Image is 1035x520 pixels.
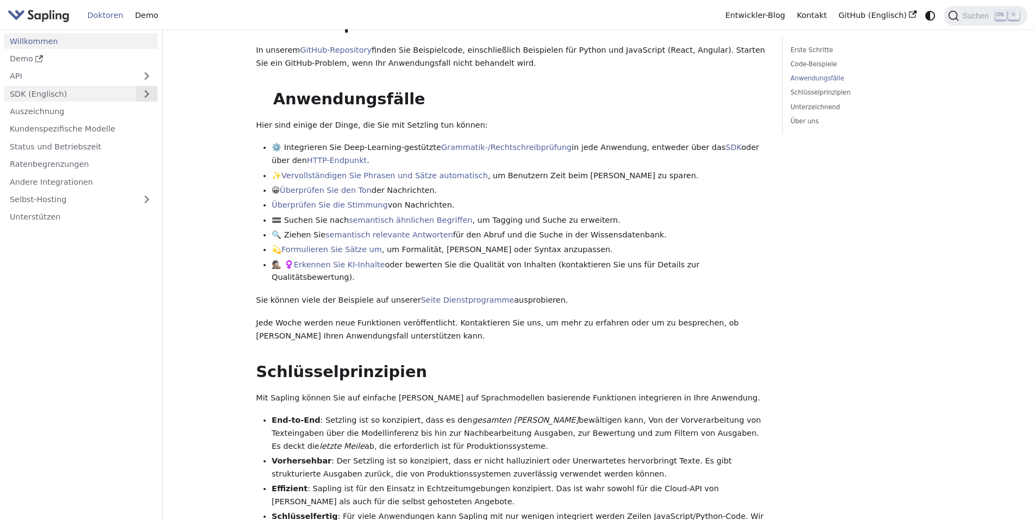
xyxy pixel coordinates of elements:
font: Demo [10,54,33,64]
a: Seite Dienstprogramme [421,296,515,304]
a: GitHub (Englisch) [833,7,923,24]
li: ⚙️ Integrieren Sie Deep-Learning-gestützte in jede Anwendung, entweder über das oder über den . [272,141,767,167]
a: SDK [726,143,742,152]
em: letzte Meile [319,442,365,450]
li: : Setzling ist so konzipiert, dass es den bewältigen kann, Von der Vorverarbeitung von Texteingab... [272,414,767,453]
a: semantisch relevante Antworten [325,230,453,239]
button: Suche (Strg+K) [944,6,1027,26]
p: Hier sind einige der Dinge, die Sie mit Setzling tun können: [256,119,767,132]
a: Grammatik-/Rechtschreibprüfung [441,143,572,152]
a: Überprüfen Sie den Ton [280,186,372,195]
a: Doktoren [81,7,129,24]
button: Erweitern Sie die Kategorie "API" in der Seitenleiste [136,68,158,84]
a: Kontakt [791,7,833,24]
a: Demo [129,7,164,24]
a: SDK (Englisch) [4,86,136,102]
li: von Nachrichten. [272,199,767,212]
a: semantisch ähnlichen Begriffen [349,216,472,224]
a: Erste Schritte [791,45,938,55]
li: ✨ , um Benutzern Zeit beim [PERSON_NAME] zu sparen. [272,170,767,183]
a: Anwendungsfälle [791,73,938,84]
p: In unserem finden Sie Beispielcode, einschließlich Beispielen für Python und JavaScript (React, A... [256,44,767,70]
li: 🟰 Suchen Sie nach , um Tagging und Suche zu erweitern. [272,214,767,227]
a: Auszeichnung [4,104,158,120]
a: Andere Integrationen [4,174,158,190]
p: Sie können viele der Beispiele auf unserer ausprobieren. [256,294,767,307]
a: Code-Beispiele [791,59,938,70]
button: Umschalten zwischen dunklem und hellem Modus (derzeit Systemmodus) [923,8,938,23]
a: HTTP-Endpunkt [307,156,367,165]
a: Erkennen Sie KI-Inhalte [294,260,385,269]
strong: Vorhersehbar [272,456,331,465]
a: Über uns [791,116,938,127]
a: Entwickler-Blog [719,7,791,24]
a: Selbst-Hosting [4,192,158,208]
h2: Anwendungsfälle [256,90,767,109]
img: Sapling.ai [8,8,70,23]
li: 💫 , um Formalität, [PERSON_NAME] oder Syntax anzupassen. [272,243,767,256]
strong: End-to-End [272,416,320,424]
a: Kundenspezifische Modelle [4,121,158,137]
a: Schlüsselprinzipien [791,87,938,98]
a: Ratenbegrenzungen [4,156,158,172]
button: Erweitern Sie die Kategorie "SDK" in der Seitenleiste [136,86,158,102]
kbd: K [1008,10,1019,20]
font: GitHub (Englisch) [838,11,907,20]
a: Sapling.ai [8,8,73,23]
a: Überprüfen Sie die Stimmung [272,201,388,209]
li: 🔍 Ziehen Sie für den Abruf und die Suche in der Wissensdatenbank. [272,229,767,242]
a: Unterzeichnend [791,102,938,112]
p: Jede Woche werden neue Funktionen veröffentlicht. Kontaktieren Sie uns, um mehr zu erfahren oder ... [256,317,767,343]
span: Suchen [959,11,995,20]
a: API [4,68,136,84]
li: 😀 der Nachrichten. [272,184,767,197]
a: Unterstützen [4,209,158,225]
a: GitHub-Repository [300,46,372,54]
a: Vervollständigen Sie Phrasen und Sätze automatisch [281,171,488,180]
p: Mit Sapling können Sie auf einfache [PERSON_NAME] auf Sprachmodellen basierende Funktionen integr... [256,392,767,405]
h2: Schlüsselprinzipien [256,362,767,382]
a: Willkommen [4,33,158,49]
li: 🕵🏽 ♀️ oder bewerten Sie die Qualität von Inhalten (kontaktieren Sie uns für Details zur Qualitäts... [272,259,767,285]
li: : Sapling ist für den Einsatz in Echtzeitumgebungen konzipiert. Das ist wahr sowohl für die Cloud... [272,483,767,509]
li: : Der Setzling ist so konzipiert, dass er nicht halluziniert oder Unerwartetes hervorbringt Texte... [272,455,767,481]
strong: Effizient [272,484,308,493]
a: Status und Betriebszeit [4,139,158,154]
a: Demo [4,51,158,67]
a: Formulieren Sie Sätze um [281,245,382,254]
em: gesamten [PERSON_NAME] [472,416,579,424]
